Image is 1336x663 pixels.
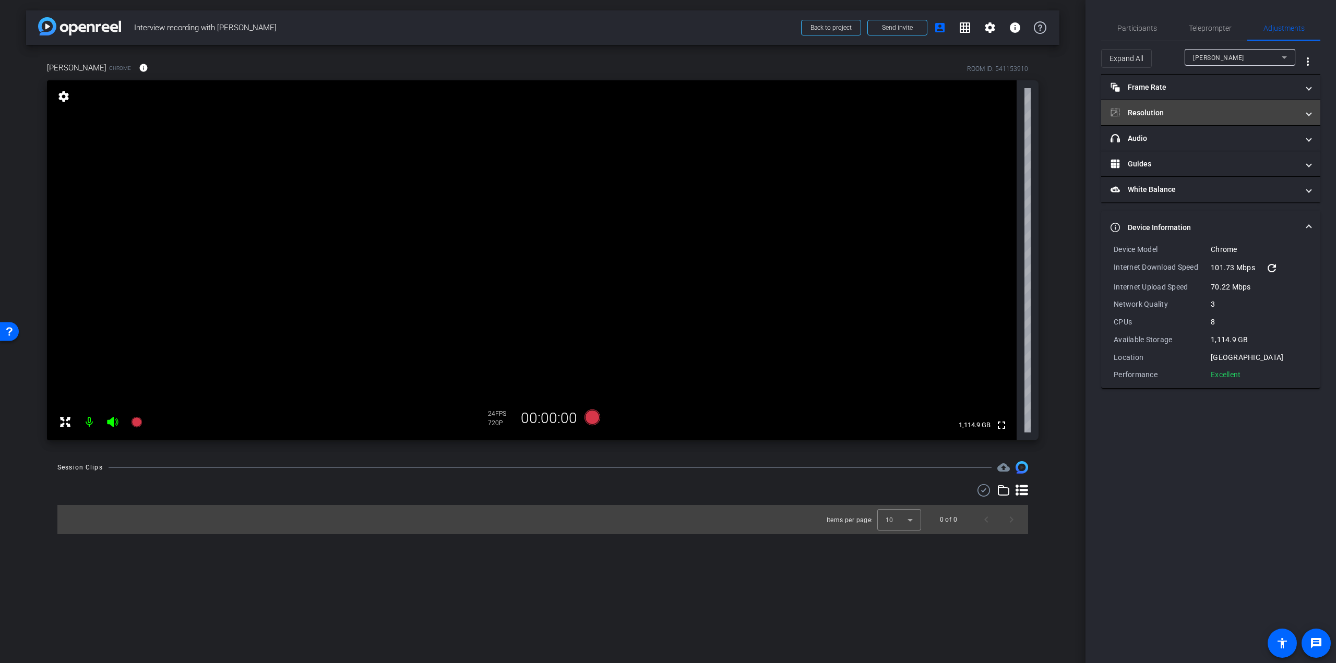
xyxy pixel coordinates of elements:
div: Chrome [1211,244,1308,255]
mat-expansion-panel-header: Audio [1101,126,1320,151]
div: 24 [488,409,514,418]
span: Interview recording with [PERSON_NAME] [134,17,795,38]
mat-panel-title: Audio [1111,133,1298,144]
button: Previous page [974,507,999,532]
mat-expansion-panel-header: White Balance [1101,177,1320,202]
mat-panel-title: White Balance [1111,184,1298,195]
div: Available Storage [1114,334,1211,345]
div: 70.22 Mbps [1211,282,1308,292]
div: 00:00:00 [514,409,584,427]
mat-panel-title: Frame Rate [1111,82,1298,93]
mat-icon: accessibility [1276,637,1289,649]
mat-icon: account_box [934,21,946,34]
span: Adjustments [1263,25,1305,32]
mat-icon: info [139,63,148,73]
span: FPS [495,410,506,417]
mat-icon: cloud_upload [997,461,1010,474]
span: [PERSON_NAME] [47,62,106,74]
mat-icon: fullscreen [995,419,1008,431]
div: 1,114.9 GB [1211,334,1308,345]
div: 720P [488,419,514,427]
span: Expand All [1110,49,1143,68]
div: 3 [1211,299,1308,309]
div: [GEOGRAPHIC_DATA] [1211,352,1308,363]
div: Location [1114,352,1211,363]
div: Items per page: [827,515,873,525]
mat-icon: more_vert [1302,55,1314,68]
mat-expansion-panel-header: Frame Rate [1101,75,1320,100]
div: Device Information [1101,244,1320,388]
span: Destinations for your clips [997,461,1010,474]
button: Next page [999,507,1024,532]
button: More Options for Adjustments Panel [1295,49,1320,74]
span: Chrome [109,64,131,72]
button: Expand All [1101,49,1152,68]
div: Session Clips [57,462,103,473]
div: Internet Download Speed [1114,262,1211,274]
img: app-logo [38,17,121,35]
mat-expansion-panel-header: Device Information [1101,211,1320,244]
mat-icon: settings [984,21,996,34]
div: CPUs [1114,317,1211,327]
div: Network Quality [1114,299,1211,309]
img: Session clips [1016,461,1028,474]
button: Send invite [867,20,927,35]
mat-expansion-panel-header: Guides [1101,151,1320,176]
div: 0 of 0 [940,514,957,525]
mat-icon: info [1009,21,1021,34]
div: Excellent [1211,369,1240,380]
button: Back to project [801,20,861,35]
span: Send invite [882,23,913,32]
span: 1,114.9 GB [955,419,994,431]
mat-panel-title: Device Information [1111,222,1298,233]
mat-icon: grid_on [959,21,971,34]
div: Performance [1114,369,1211,380]
span: Teleprompter [1189,25,1232,32]
mat-panel-title: Resolution [1111,107,1298,118]
div: ROOM ID: 541153910 [967,64,1028,74]
div: 101.73 Mbps [1211,262,1308,274]
div: 8 [1211,317,1308,327]
mat-icon: message [1310,637,1322,649]
mat-icon: refresh [1266,262,1278,274]
span: Back to project [810,24,852,31]
div: Device Model [1114,244,1211,255]
span: [PERSON_NAME] [1193,54,1244,62]
div: Internet Upload Speed [1114,282,1211,292]
mat-panel-title: Guides [1111,159,1298,170]
mat-expansion-panel-header: Resolution [1101,100,1320,125]
mat-icon: settings [56,90,71,103]
span: Participants [1117,25,1157,32]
